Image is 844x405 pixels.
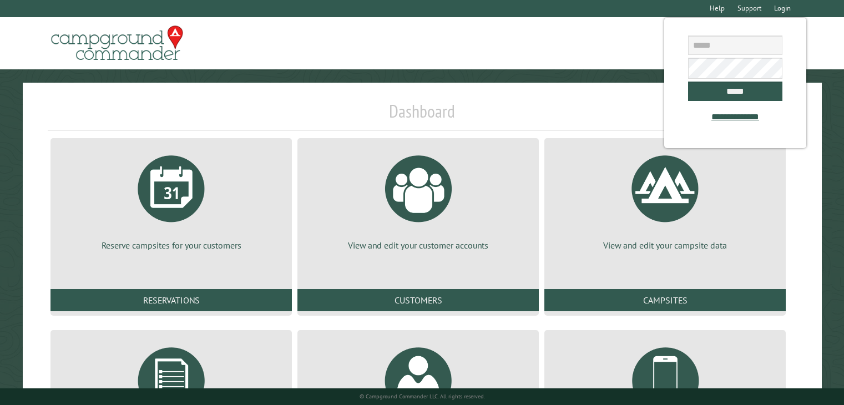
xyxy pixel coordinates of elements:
[558,239,772,251] p: View and edit your campsite data
[64,147,279,251] a: Reserve campsites for your customers
[311,239,525,251] p: View and edit your customer accounts
[360,393,485,400] small: © Campground Commander LLC. All rights reserved.
[311,147,525,251] a: View and edit your customer accounts
[48,100,796,131] h1: Dashboard
[544,289,786,311] a: Campsites
[558,147,772,251] a: View and edit your campsite data
[50,289,292,311] a: Reservations
[48,22,186,65] img: Campground Commander
[64,239,279,251] p: Reserve campsites for your customers
[297,289,539,311] a: Customers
